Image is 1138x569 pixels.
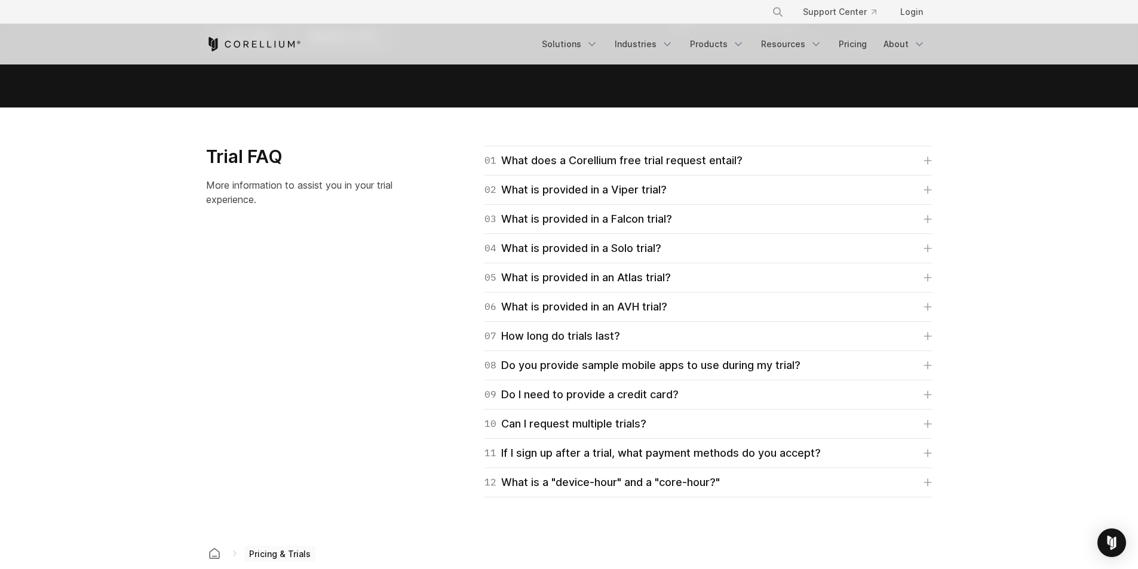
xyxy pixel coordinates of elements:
a: 11If I sign up after a trial, what payment methods do you accept? [484,445,932,462]
a: 06What is provided in an AVH trial? [484,299,932,315]
span: 07 [484,328,496,345]
div: Do I need to provide a credit card? [484,386,679,403]
a: 12What is a "device-hour" and a "core-hour?" [484,474,932,491]
a: Support Center [793,1,886,23]
span: 09 [484,386,496,403]
span: 11 [484,445,496,462]
div: If I sign up after a trial, what payment methods do you accept? [484,445,821,462]
a: Corellium home [204,545,225,562]
a: 08Do you provide sample mobile apps to use during my trial? [484,357,932,374]
div: Open Intercom Messenger [1097,528,1126,557]
a: 03What is provided in a Falcon trial? [484,211,932,227]
a: 04What is provided in a Solo trial? [484,240,932,257]
span: 12 [484,474,496,491]
div: Navigation Menu [757,1,933,23]
button: Search [767,1,789,23]
h3: Trial FAQ [206,146,416,168]
span: 10 [484,416,496,432]
a: 01What does a Corellium free trial request entail? [484,152,932,169]
a: Industries [608,33,680,55]
div: What is provided in a Solo trial? [484,240,661,257]
span: 03 [484,211,496,227]
div: What is provided in an Atlas trial? [484,269,671,286]
div: What is provided in an AVH trial? [484,299,667,315]
a: Corellium Home [206,37,301,51]
a: Solutions [535,33,605,55]
div: Do you provide sample mobile apps to use during my trial? [484,357,800,374]
div: How long do trials last? [484,328,620,345]
a: 02What is provided in a Viper trial? [484,182,932,198]
span: 05 [484,269,496,286]
a: Pricing [832,33,874,55]
span: 06 [484,299,496,315]
span: Pricing & Trials [244,546,315,562]
a: 10Can I request multiple trials? [484,416,932,432]
div: Navigation Menu [535,33,933,55]
span: 04 [484,240,496,257]
div: What is a "device-hour" and a "core-hour?" [484,474,720,491]
span: 01 [484,152,496,169]
a: 05What is provided in an Atlas trial? [484,269,932,286]
span: 02 [484,182,496,198]
a: 07How long do trials last? [484,328,932,345]
div: Can I request multiple trials? [484,416,646,432]
a: 09Do I need to provide a credit card? [484,386,932,403]
div: What is provided in a Viper trial? [484,182,667,198]
div: What does a Corellium free trial request entail? [484,152,743,169]
span: 08 [484,357,496,374]
a: Login [891,1,933,23]
a: Resources [754,33,829,55]
p: More information to assist you in your trial experience. [206,178,416,207]
a: Products [683,33,751,55]
div: What is provided in a Falcon trial? [484,211,672,227]
a: About [876,33,933,55]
